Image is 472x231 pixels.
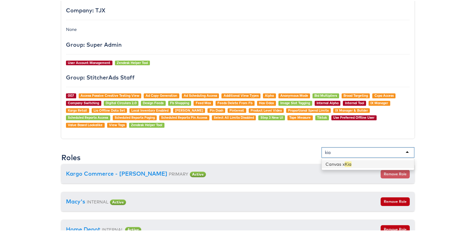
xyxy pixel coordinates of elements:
a: Pinterest [229,107,244,112]
a: Internal Alpha [317,100,339,104]
a: Tiktok [317,114,327,119]
h4: Group: StitcherAds Staff [66,74,410,80]
a: Product Level Video [251,107,282,112]
a: Bid Multipliers [314,92,337,97]
div: None [66,25,410,32]
button: Remove Role [381,169,410,178]
button: Remove Role [381,196,410,205]
a: Local Inventory Enabled [131,107,168,112]
span: Kia [345,160,352,166]
a: Lia Offline Data Set [94,107,125,112]
a: Scheduled Reports Access [68,114,108,119]
input: Add user to company... [325,148,332,155]
a: Macy's [66,197,85,204]
a: Broad Targeting [343,92,368,97]
a: Feed Max [196,100,211,104]
a: IX Manager [370,100,388,104]
a: Digital Circulars 2.0 [106,100,137,104]
a: Feeds Delete From Fb [217,100,252,104]
a: User Account Management [68,60,110,64]
span: Active [190,171,206,176]
a: Image Slot Tagging [280,100,310,104]
a: Value Based Lookalike [68,122,103,126]
a: View Tags [109,122,125,126]
a: 007 [68,92,74,97]
h4: Company: TJX [66,6,410,13]
div: Canvas x [322,159,414,167]
h3: Roles [61,152,81,160]
a: Step 3 New UI [260,114,283,119]
a: IX Manager & Builder [335,107,368,112]
a: Kargo Retail [68,107,87,112]
a: Ad Copy Generation [146,92,177,97]
a: Zendesk Helper Tool [117,60,148,64]
a: Use Preferred Offline User [333,114,374,119]
a: Scheduled Reports Pin Access [161,114,207,119]
a: Ccpa Access [374,92,394,97]
a: Alpha [265,92,274,97]
a: Fb Shopping [170,100,189,104]
a: Tape Measure [289,114,311,119]
a: Design Feeds [143,100,164,104]
small: INTERNAL [87,198,108,203]
a: Kargo Commerce - [PERSON_NAME] [66,169,167,176]
a: Access Passive Creative Testing View [81,92,139,97]
a: Select All Limits Disabled [214,114,254,119]
a: Anonymous Mode [280,92,308,97]
a: Company Switching [68,100,99,104]
a: [PERSON_NAME] [175,107,203,112]
a: Has Odax [259,100,274,104]
a: Ad Scheduling Access [184,92,217,97]
a: Additional View Types [224,92,259,97]
a: Zendesk Helper Tool [131,122,162,126]
small: PRIMARY [169,170,188,176]
a: Pin Dash [210,107,223,112]
h4: Group: Super Admin [66,41,410,47]
a: Proportional Spend Limits [288,107,329,112]
a: Internal Tool [345,100,364,104]
a: Scheduled Reports Paging [115,114,155,119]
span: Active [110,199,126,204]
